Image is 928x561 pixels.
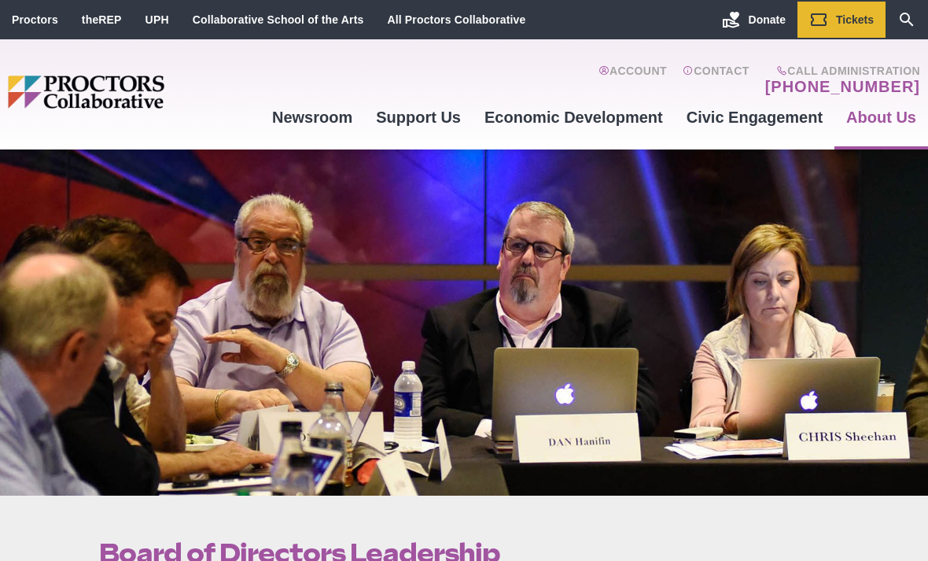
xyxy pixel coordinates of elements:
a: Support Us [364,96,473,138]
a: Proctors [12,13,58,26]
a: Account [598,65,667,96]
a: All Proctors Collaborative [387,13,525,26]
a: Economic Development [473,96,675,138]
a: Newsroom [260,96,364,138]
a: Collaborative School of the Arts [193,13,364,26]
span: Donate [749,13,786,26]
a: Tickets [797,2,886,38]
span: Call Administration [760,65,920,77]
a: Contact [683,65,749,96]
a: Donate [710,2,797,38]
a: Search [886,2,928,38]
span: Tickets [836,13,874,26]
a: About Us [834,96,928,138]
img: Proctors logo [8,76,260,109]
a: Civic Engagement [675,96,834,138]
a: UPH [145,13,169,26]
a: [PHONE_NUMBER] [765,77,920,96]
a: theREP [82,13,122,26]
